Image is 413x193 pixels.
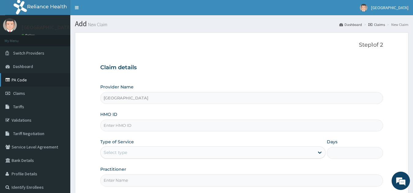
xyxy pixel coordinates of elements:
a: Claims [368,22,385,27]
a: Online [21,33,36,38]
textarea: Type your message and hit 'Enter' [3,128,116,150]
span: [GEOGRAPHIC_DATA] [371,5,408,10]
li: New Claim [385,22,408,27]
span: Claims [13,91,25,96]
div: Select type [104,149,127,155]
img: User Image [360,4,367,12]
span: Switch Providers [13,50,44,56]
h1: Add [75,20,408,28]
p: [GEOGRAPHIC_DATA] [21,25,72,30]
input: Enter HMO ID [100,120,383,131]
div: Chat with us now [32,34,103,42]
label: Type of Service [100,139,134,145]
label: HMO ID [100,111,117,117]
small: New Claim [87,22,107,27]
p: Step 1 of 2 [100,42,383,48]
a: Dashboard [339,22,362,27]
span: Tariff Negotiation [13,131,44,136]
label: Practitioner [100,166,126,172]
img: d_794563401_company_1708531726252_794563401 [11,30,25,46]
input: Enter Name [100,174,383,186]
label: Days [327,139,337,145]
img: User Image [3,18,17,32]
span: Tariffs [13,104,24,109]
span: We're online! [35,58,84,119]
label: Provider Name [100,84,134,90]
div: Minimize live chat window [100,3,115,18]
span: Dashboard [13,64,33,69]
h3: Claim details [100,64,383,71]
